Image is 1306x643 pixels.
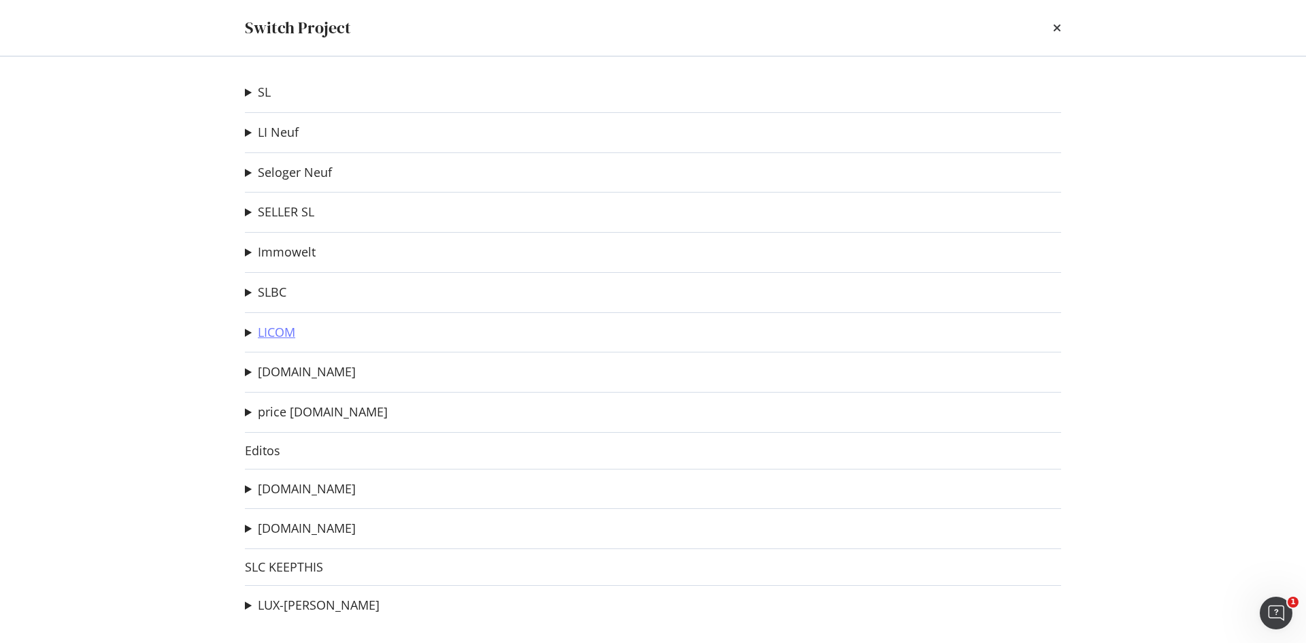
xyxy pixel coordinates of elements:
summary: SELLER SL [245,203,314,221]
summary: [DOMAIN_NAME] [245,520,356,538]
a: SLC KEEPTHIS [245,560,323,574]
a: SL [258,85,271,99]
a: SLBC [258,285,286,299]
a: price [DOMAIN_NAME] [258,405,388,419]
summary: Immowelt [245,244,316,261]
a: Seloger Neuf [258,165,332,180]
a: Editos [245,444,280,458]
summary: [DOMAIN_NAME] [245,480,356,498]
a: LUX-[PERSON_NAME] [258,598,380,612]
a: LICOM [258,325,295,340]
a: Immowelt [258,245,316,259]
summary: SLBC [245,284,286,301]
summary: LICOM [245,324,295,342]
a: [DOMAIN_NAME] [258,521,356,535]
summary: SL [245,84,271,101]
a: SELLER SL [258,205,314,219]
summary: [DOMAIN_NAME] [245,363,356,381]
a: [DOMAIN_NAME] [258,365,356,379]
summary: price [DOMAIN_NAME] [245,403,388,421]
summary: Seloger Neuf [245,164,332,182]
summary: LUX-[PERSON_NAME] [245,597,380,614]
summary: LI Neuf [245,124,299,142]
div: times [1053,16,1061,39]
span: 1 [1288,597,1299,608]
a: [DOMAIN_NAME] [258,482,356,496]
a: LI Neuf [258,125,299,139]
div: Switch Project [245,16,351,39]
iframe: Intercom live chat [1260,597,1292,629]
